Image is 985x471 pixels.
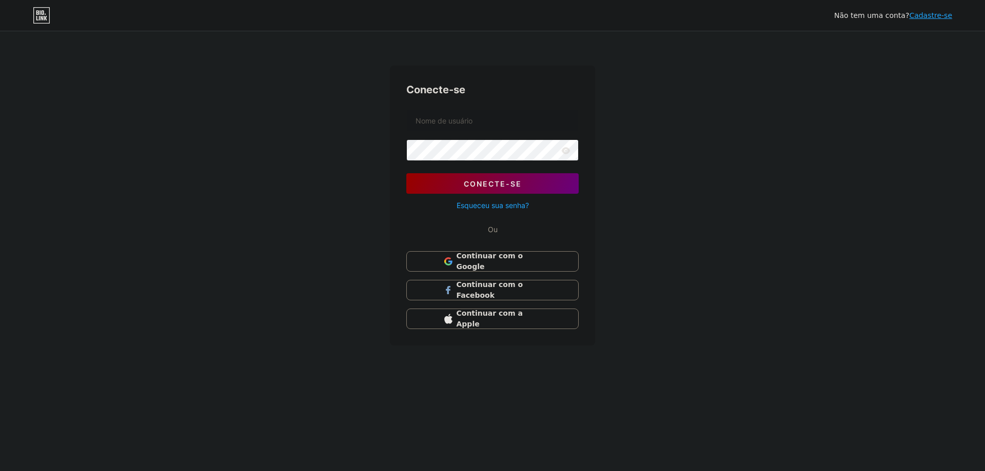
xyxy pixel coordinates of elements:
[406,173,579,194] button: Conecte-se
[457,309,523,328] font: Continuar com a Apple
[457,201,529,210] font: Esqueceu sua senha?
[406,251,579,272] button: Continuar com o Google
[406,309,579,329] button: Continuar com a Apple
[457,280,523,299] font: Continuar com o Facebook
[464,179,522,188] font: Conecte-se
[457,200,529,211] a: Esqueceu sua senha?
[488,225,498,234] font: Ou
[406,84,465,96] font: Conecte-se
[407,110,578,131] input: Nome de usuário
[909,11,952,19] a: Cadastre-se
[834,11,909,19] font: Não tem uma conta?
[457,252,523,271] font: Continuar com o Google
[406,280,579,300] button: Continuar com o Facebook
